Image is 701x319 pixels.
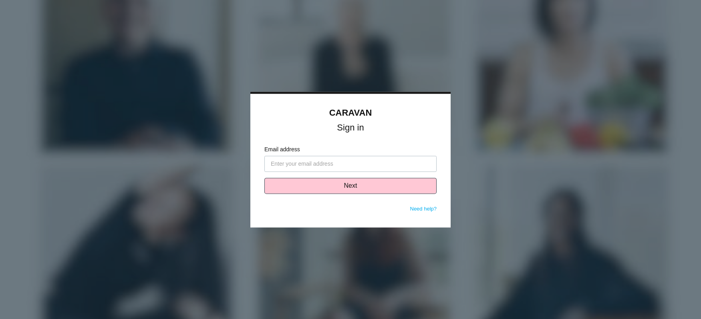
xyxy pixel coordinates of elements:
h1: Sign in [264,124,437,131]
button: Next [264,178,437,194]
input: Enter your email address [264,156,437,172]
a: Need help? [410,206,437,212]
label: Email address [264,145,437,154]
a: CARAVAN [329,108,372,118]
